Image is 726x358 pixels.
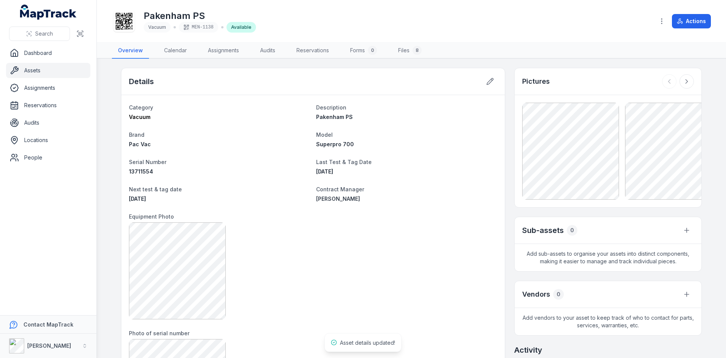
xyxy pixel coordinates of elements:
[316,168,333,175] time: 8/6/2025, 12:00:00 AM
[6,115,90,130] a: Audits
[20,5,77,20] a: MapTrack
[179,22,218,33] div: MEN-1138
[413,46,422,55] div: 8
[6,133,90,148] a: Locations
[290,43,335,59] a: Reservations
[112,43,149,59] a: Overview
[316,186,364,192] span: Contract Manager
[129,159,166,165] span: Serial Number
[316,131,333,138] span: Model
[316,195,497,203] a: [PERSON_NAME]
[27,342,71,349] strong: [PERSON_NAME]
[522,76,550,87] h3: Pictures
[226,22,256,33] div: Available
[148,24,166,30] span: Vacuum
[6,98,90,113] a: Reservations
[129,168,153,175] span: 13711554
[129,114,150,120] span: Vacuum
[202,43,245,59] a: Assignments
[129,76,154,87] h2: Details
[129,195,146,202] span: [DATE]
[514,345,542,355] h2: Activity
[129,195,146,202] time: 2/6/2026, 12:00:00 AM
[316,159,372,165] span: Last Test & Tag Date
[344,43,383,59] a: Forms0
[129,131,144,138] span: Brand
[6,63,90,78] a: Assets
[567,225,577,236] div: 0
[129,186,182,192] span: Next test & tag date
[129,104,153,111] span: Category
[144,10,256,22] h1: Pakenham PS
[9,27,70,41] button: Search
[368,46,377,55] div: 0
[316,104,346,111] span: Description
[6,80,90,95] a: Assignments
[35,30,53,38] span: Search
[522,225,564,236] h2: Sub-assets
[6,150,90,165] a: People
[340,339,395,346] span: Asset details updated!
[23,321,73,328] strong: Contact MapTrack
[316,114,353,120] span: Pakenham PS
[129,141,151,147] span: Pac Vac
[522,289,550,300] h3: Vendors
[158,43,193,59] a: Calendar
[129,213,174,220] span: Equipment Photo
[254,43,281,59] a: Audits
[129,330,189,336] span: Photo of serial number
[515,244,701,271] span: Add sub-assets to organise your assets into distinct components, making it easier to manage and t...
[316,168,333,175] span: [DATE]
[672,14,711,28] button: Actions
[553,289,564,300] div: 0
[515,308,701,335] span: Add vendors to your asset to keep track of who to contact for parts, services, warranties, etc.
[6,45,90,61] a: Dashboard
[392,43,428,59] a: Files8
[316,141,354,147] span: Superpro 700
